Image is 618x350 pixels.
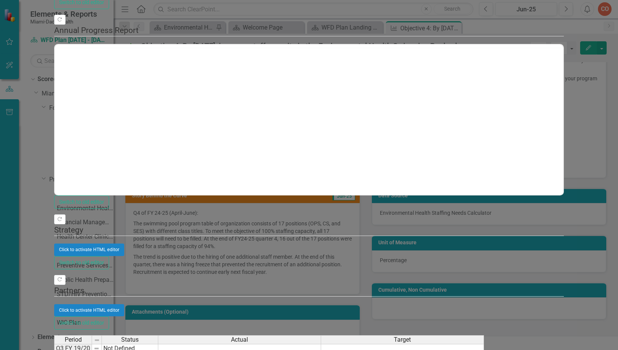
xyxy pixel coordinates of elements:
button: Click to activate HTML editor [54,244,124,256]
button: Switch to old editor [54,256,109,269]
span: Target [394,336,411,343]
button: Switch to old editor [54,195,109,209]
img: 8DAGhfEEPCf229AAAAAElFTkSuQmCC [94,337,100,343]
legend: Strategy [54,224,564,236]
legend: Partners [54,285,564,297]
button: Click to activate HTML editor [54,304,124,316]
span: Actual [231,336,248,343]
iframe: Rich Text Area [55,48,563,195]
span: Period [65,336,82,343]
legend: Annual Progress Report [54,25,564,36]
button: Switch to old editor [54,316,109,330]
span: Status [121,336,139,343]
